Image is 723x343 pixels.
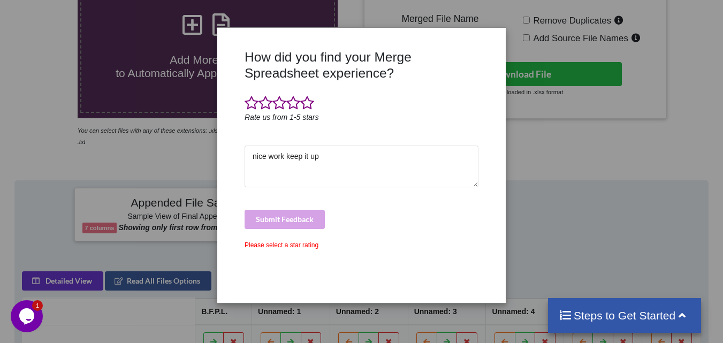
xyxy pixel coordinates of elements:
h3: How did you find your Merge Spreadsheet experience? [245,49,478,81]
h4: Steps to Get Started [559,309,691,322]
div: Please select a star rating [245,240,478,250]
iframe: chat widget [11,300,45,332]
textarea: nice work keep it up [245,146,478,187]
i: Rate us from 1-5 stars [245,113,319,121]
